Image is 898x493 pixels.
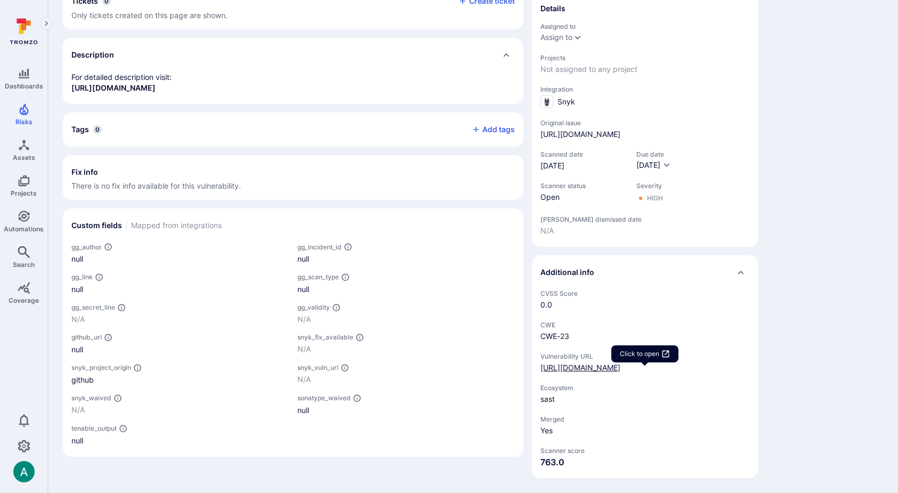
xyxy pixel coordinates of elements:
img: ACg8ocLSa5mPYBaXNx3eFu_EmspyJX0laNWN7cXOFirfQ7srZveEpg=s96-c [13,461,35,482]
span: 0.0 [540,300,749,310]
span: sonatype_waived [297,394,351,402]
a: [URL][DOMAIN_NAME] [540,362,620,373]
span: snyk_waived [71,394,111,402]
span: Scanner score [540,447,749,455]
span: snyk_fix_available [297,333,353,341]
div: null [71,284,289,295]
span: Scanner status [540,182,626,190]
p: N/A [71,405,289,415]
div: null [71,344,289,355]
span: Automations [4,225,44,233]
span: Due date [636,150,671,158]
span: CVSS Score [540,289,749,297]
p: N/A [71,314,289,325]
div: Collapse [532,255,758,289]
h2: Fix info [71,167,98,177]
span: [DATE] [540,160,626,171]
span: Dashboards [5,82,43,90]
span: Merged [540,415,749,423]
div: Due date field [636,150,671,171]
p: N/A [297,344,515,354]
span: Open [540,192,626,203]
span: Assigned to [540,22,749,30]
span: gg_incident_id [297,243,342,251]
span: 763.0 [540,457,749,467]
div: High [647,194,663,203]
span: github_url [71,333,102,341]
span: Snyk [557,96,575,107]
p: N/A [297,374,515,385]
span: CWE [540,321,749,329]
span: Vulnerability URL [540,352,749,360]
span: Mapped from integrations [131,220,222,231]
span: snyk_project_origin [71,363,131,371]
div: Click to open [620,350,659,358]
div: null [71,253,289,264]
span: There is no fix info available for this vulnerability. [71,181,515,191]
span: Assets [13,153,35,161]
span: Search [13,261,35,269]
span: sast [540,394,749,405]
a: CWE-23 [540,332,569,341]
a: [URL][DOMAIN_NAME] [71,83,156,92]
button: Assign to [540,33,572,42]
div: Arjan Dehar [13,461,35,482]
span: gg_validity [297,303,330,311]
span: Integration [540,85,749,93]
span: Yes [540,425,749,436]
span: Risks [15,118,33,126]
div: null [297,284,515,295]
button: Add tags [463,121,515,138]
button: Expand dropdown [573,33,582,42]
div: github [71,374,289,385]
span: gg_secret_line [71,303,115,311]
span: [DATE] [636,160,660,169]
h2: Custom fields [71,220,122,231]
span: gg_scan_type [297,273,339,281]
span: N/A [540,225,749,236]
span: Projects [540,54,749,62]
span: gg_link [71,273,93,281]
button: Expand navigation menu [40,17,53,30]
div: Collapse tags [63,112,523,147]
section: additional info card [532,255,758,478]
h2: Tags [71,124,89,135]
h2: Additional info [540,267,594,278]
span: Projects [11,189,37,197]
span: Coverage [9,296,39,304]
h2: Details [540,3,565,14]
span: tenable_output [71,424,117,432]
span: snyk_vuln_url [297,363,338,371]
span: Scanned date [540,150,626,158]
section: fix info card [63,155,523,200]
div: null [297,253,515,264]
i: Expand navigation menu [43,19,50,28]
span: [PERSON_NAME] dismissed date [540,215,749,223]
span: Original issue [540,119,749,127]
div: Collapse description [63,38,523,72]
p: N/A [297,314,515,325]
button: [DATE] [636,160,671,171]
h2: Description [71,50,114,60]
div: null [71,435,289,446]
span: gg_author [71,243,102,251]
span: Not assigned to any project [540,64,749,75]
span: Only tickets created on this page are shown. [71,11,228,20]
a: [URL][DOMAIN_NAME] [540,129,620,140]
section: custom fields card [63,208,523,457]
span: Ecosystem [540,384,749,392]
div: null [297,405,515,416]
span: 0 [93,125,102,134]
span: Severity [636,182,663,190]
p: For detailed description visit: [71,72,515,93]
